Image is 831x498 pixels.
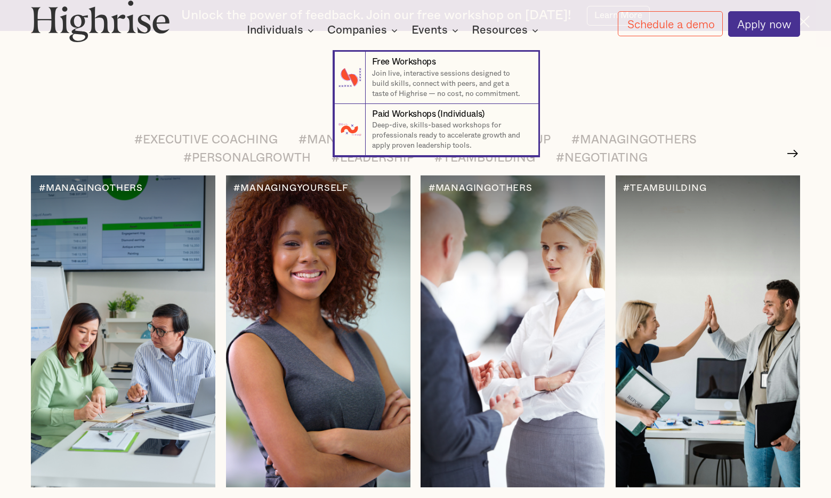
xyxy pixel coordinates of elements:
span: #TEAMBUILDING [434,151,535,164]
form: Email Form 2 [83,133,748,170]
div: Events [412,24,462,37]
span: #NEGOTIATING [556,151,648,164]
div: #MANAGINGYOURSELF [233,183,349,194]
div: Resources [472,24,528,37]
div: Companies [327,24,401,37]
a: Apply now [728,11,800,37]
div: Individuals [247,24,303,37]
a: Paid Workshops (Individuals)Deep-dive, skills-based workshops for professionals ready to accelera... [334,104,538,156]
a: Free WorkshopsJoin live, interactive sessions designed to build skills, connect with peers, and g... [334,52,538,103]
p: Join live, interactive sessions designed to build skills, connect with peers, and get a taste of ... [372,69,528,99]
div: Paid Workshops (Individuals) [372,108,485,121]
a: Schedule a demo [618,11,723,36]
div: Companies [327,24,387,37]
div: #MANAGINGOTHERS [429,183,533,194]
div: Free Workshops [372,56,435,68]
div: Resources [472,24,542,37]
div: Individuals [247,24,317,37]
p: Deep-dive, skills-based workshops for professionals ready to accelerate growth and apply proven l... [372,121,528,151]
div: Events [412,24,448,37]
nav: Events [96,31,736,156]
div: #MANAGINGOTHERS [39,183,143,194]
span: #LEADERSHIP [332,151,414,164]
span: #PERSONALGROWTH [183,151,311,164]
div: #TEAMBUILDING [623,183,706,194]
